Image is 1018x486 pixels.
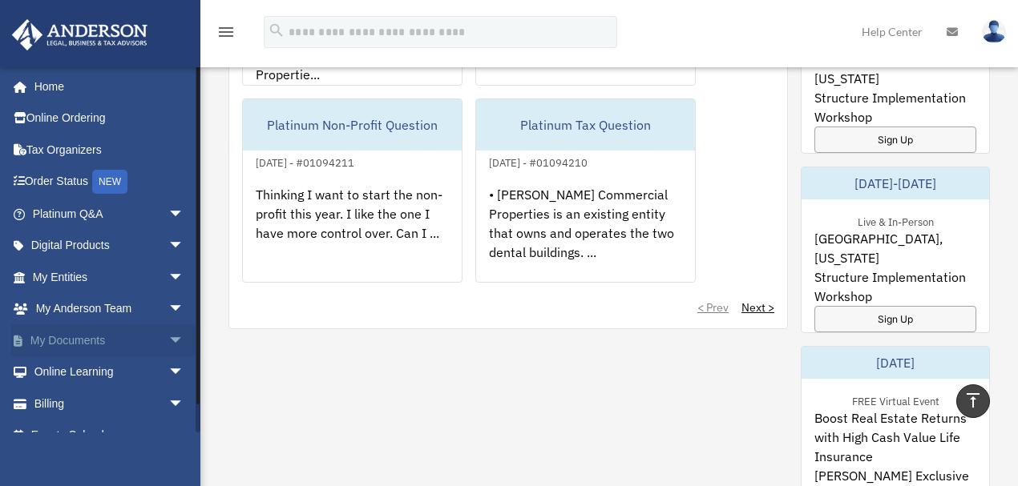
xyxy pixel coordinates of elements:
[92,170,127,194] div: NEW
[741,299,774,315] a: Next >
[476,172,695,297] div: • [PERSON_NAME] Commercial Properties is an existing entity that owns and operates the two dental...
[814,50,976,88] span: [GEOGRAPHIC_DATA], [US_STATE]
[814,306,976,332] a: Sign Up
[7,19,152,50] img: Anderson Advisors Platinum Portal
[11,293,208,325] a: My Anderson Teamarrow_drop_down
[268,22,285,39] i: search
[11,230,208,262] a: Digital Productsarrow_drop_down
[814,127,976,153] a: Sign Up
[11,166,208,199] a: Order StatusNEW
[11,356,208,388] a: Online Learningarrow_drop_down
[168,261,200,294] span: arrow_drop_down
[11,420,208,452] a: Events Calendar
[11,134,208,166] a: Tax Organizers
[216,22,236,42] i: menu
[242,98,463,283] a: Platinum Non-Profit Question[DATE] - #01094211Thinking I want to start the non-profit this year. ...
[802,347,989,379] div: [DATE]
[839,392,952,408] div: FREE Virtual Event
[168,388,200,420] span: arrow_drop_down
[168,293,200,326] span: arrow_drop_down
[168,324,200,357] span: arrow_drop_down
[243,99,462,151] div: Platinum Non-Profit Question
[802,167,989,199] div: [DATE]-[DATE]
[243,153,367,170] div: [DATE] - #01094211
[168,230,200,263] span: arrow_drop_down
[168,198,200,231] span: arrow_drop_down
[982,20,1006,43] img: User Pic
[814,88,976,127] span: Structure Implementation Workshop
[963,391,983,410] i: vertical_align_top
[814,408,976,466] span: Boost Real Estate Returns with High Cash Value Life Insurance
[476,153,600,170] div: [DATE] - #01094210
[845,212,947,229] div: Live & In-Person
[11,261,208,293] a: My Entitiesarrow_drop_down
[11,70,200,102] a: Home
[11,324,208,356] a: My Documentsarrow_drop_down
[475,98,696,283] a: Platinum Tax Question[DATE] - #01094210• [PERSON_NAME] Commercial Properties is an existing entit...
[11,102,208,135] a: Online Ordering
[168,356,200,389] span: arrow_drop_down
[814,229,976,267] span: [GEOGRAPHIC_DATA], [US_STATE]
[956,384,990,418] a: vertical_align_top
[11,198,208,230] a: Platinum Q&Aarrow_drop_down
[243,172,462,297] div: Thinking I want to start the non-profit this year. I like the one I have more control over. Can I...
[11,388,208,420] a: Billingarrow_drop_down
[814,267,976,306] span: Structure Implementation Workshop
[216,28,236,42] a: menu
[476,99,695,151] div: Platinum Tax Question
